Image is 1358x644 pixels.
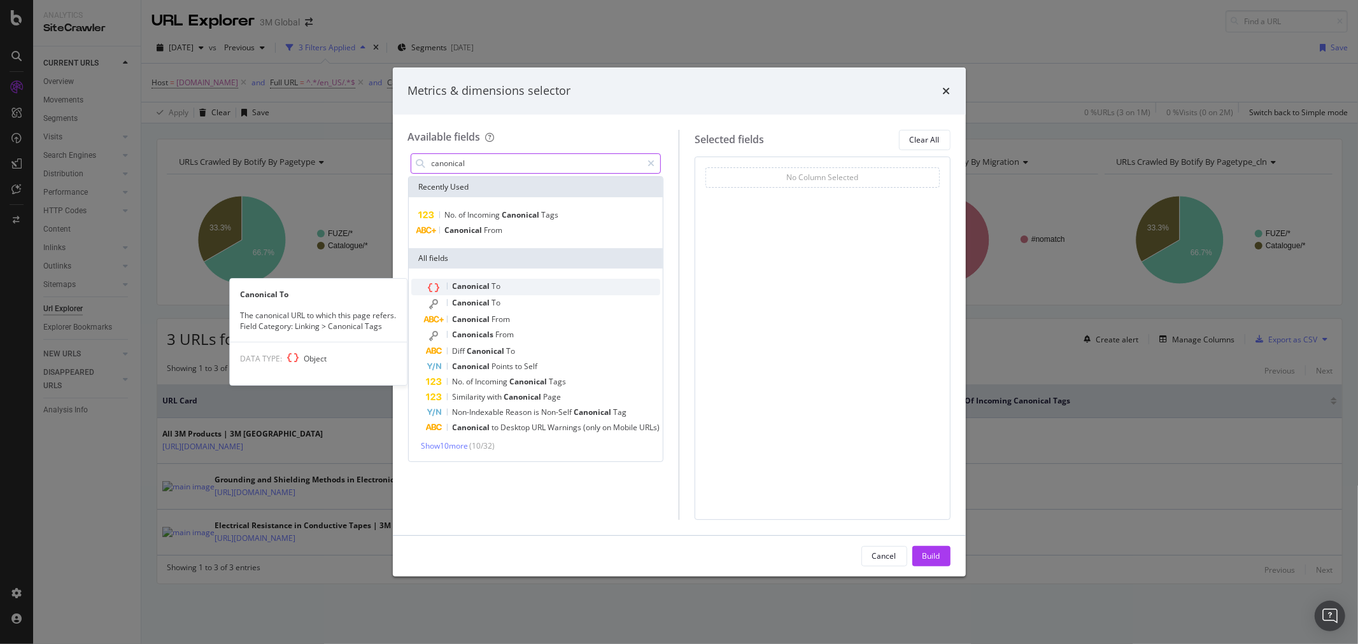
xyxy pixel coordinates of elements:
div: Cancel [872,550,896,561]
span: Canonical [504,391,544,402]
div: Recently Used [409,177,663,197]
button: Clear All [899,130,951,150]
span: ( 10 / 32 ) [470,440,495,451]
span: Tags [542,209,559,220]
span: From [492,314,511,325]
div: Metrics & dimensions selector [408,83,571,99]
span: Diff [453,346,467,356]
span: No. [445,209,459,220]
span: From [496,329,514,340]
div: Open Intercom Messenger [1315,601,1345,631]
span: Incoming [468,209,502,220]
span: To [492,281,501,291]
span: Tag [614,407,627,417]
span: Points [492,361,516,372]
span: Canonicals [453,329,496,340]
span: Mobile [614,422,640,433]
div: Available fields [408,130,481,144]
span: Canonical [502,209,542,220]
span: is [534,407,542,417]
span: to [516,361,525,372]
span: on [603,422,614,433]
span: Canonical [453,361,492,372]
span: Non-Indexable [453,407,506,417]
div: modal [393,67,966,577]
div: Canonical To [230,289,407,300]
div: Clear All [910,134,940,145]
div: Build [923,550,940,561]
span: to [492,422,501,433]
span: Non-Self [542,407,574,417]
span: From [484,225,503,235]
span: Canonical [453,281,492,291]
button: Build [912,546,951,566]
span: with [488,391,504,402]
span: (only [584,422,603,433]
span: Canonical [574,407,614,417]
span: Tags [549,376,567,387]
span: Reason [506,407,534,417]
span: No. [453,376,467,387]
span: Canonical [510,376,549,387]
span: Self [525,361,538,372]
div: All fields [409,248,663,269]
span: Show 10 more [421,440,469,451]
div: Selected fields [695,132,764,147]
span: Warnings [548,422,584,433]
span: Similarity [453,391,488,402]
span: of [459,209,468,220]
input: Search by field name [430,154,642,173]
span: To [507,346,516,356]
span: Canonical [467,346,507,356]
button: Cancel [861,546,907,566]
span: Incoming [476,376,510,387]
span: Canonical [453,297,492,308]
span: Page [544,391,562,402]
span: To [492,297,501,308]
span: Desktop [501,422,532,433]
div: The canonical URL to which this page refers. Field Category: Linking > Canonical Tags [230,310,407,332]
span: of [467,376,476,387]
span: URLs) [640,422,660,433]
span: Canonical [453,422,492,433]
span: URL [532,422,548,433]
div: times [943,83,951,99]
div: No Column Selected [786,172,858,183]
span: Canonical [445,225,484,235]
span: Canonical [453,314,492,325]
